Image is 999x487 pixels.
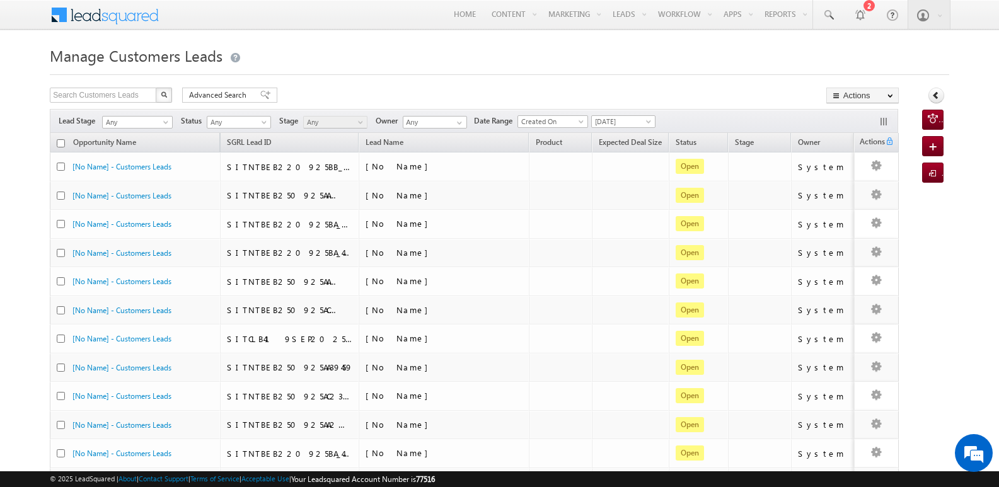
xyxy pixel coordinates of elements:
span: [No Name] [366,247,434,258]
div: System [798,419,848,430]
span: Status [181,115,207,127]
a: [No Name] - Customers Leads [72,248,171,258]
span: Open [676,388,704,403]
span: [No Name] [366,390,434,401]
a: Terms of Service [190,474,240,483]
span: Your Leadsquared Account Number is [291,474,435,484]
a: Acceptable Use [241,474,289,483]
button: Actions [826,88,899,103]
a: Created On [517,115,588,128]
a: [No Name] - Customers Leads [72,306,171,315]
a: [No Name] - Customers Leads [72,334,171,343]
span: Lead Stage [59,115,100,127]
span: Owner [798,137,820,147]
a: Expected Deal Size [592,135,668,152]
div: SITNTBEB220925BB_25792 [227,161,353,173]
div: SITNTBEB250925AC162079 [227,304,353,316]
span: Stage [279,115,303,127]
span: [No Name] [366,362,434,372]
a: Any [102,116,173,129]
span: Opportunity Name [73,137,136,147]
div: SITNTBEB220925BA_475045 [227,247,353,258]
a: [No Name] - Customers Leads [72,449,171,458]
div: System [798,190,848,201]
div: SITCLB419SEP2025_22699 [227,333,353,345]
span: Expected Deal Size [599,137,662,147]
span: [No Name] [366,275,434,286]
div: System [798,448,848,459]
div: SITNTBEB250925AC23926 [227,391,353,402]
div: System [798,219,848,230]
span: 77516 [416,474,435,484]
div: System [798,391,848,402]
span: Open [676,302,704,318]
span: Open [676,417,704,432]
a: Any [303,116,367,129]
span: [No Name] [366,304,434,315]
input: Check all records [57,139,65,147]
span: Open [676,360,704,375]
span: Open [676,188,704,203]
span: [No Name] [366,161,434,171]
div: SITNTBEB220925BA_424315 [227,448,353,459]
a: SGRL Lead ID [221,135,278,152]
div: System [798,333,848,345]
div: SITNTBEB220925BA_235626 [227,219,353,230]
span: [No Name] [366,190,434,200]
a: [No Name] - Customers Leads [72,277,171,286]
div: System [798,247,848,258]
a: Contact Support [139,474,188,483]
a: [No Name] - Customers Leads [72,363,171,372]
div: System [798,161,848,173]
span: Date Range [474,115,517,127]
a: [No Name] - Customers Leads [72,391,171,401]
span: Open [676,445,704,461]
div: System [798,276,848,287]
span: SGRL Lead ID [227,137,272,147]
span: [No Name] [366,218,434,229]
span: Any [207,117,267,128]
a: [No Name] - Customers Leads [72,219,171,229]
div: SITNTBEB250925AA179875 [227,276,353,287]
span: Created On [518,116,584,127]
span: Open [676,245,704,260]
span: Open [676,159,704,174]
span: [DATE] [592,116,652,127]
span: [No Name] [366,419,434,430]
span: Open [676,273,704,289]
img: Search [161,91,167,98]
a: About [118,474,137,483]
a: Any [207,116,271,129]
div: System [798,304,848,316]
span: Lead Name [359,135,410,152]
a: Opportunity Name [67,135,142,152]
span: Manage Customers Leads [50,45,222,66]
a: Status [669,135,703,152]
span: Any [103,117,168,128]
input: Type to Search [403,116,467,129]
span: Product [536,137,562,147]
span: Open [676,216,704,231]
span: [No Name] [366,333,434,343]
a: [No Name] - Customers Leads [72,420,171,430]
div: System [798,362,848,373]
a: Show All Items [450,117,466,129]
a: [DATE] [591,115,655,128]
span: Stage [735,137,754,147]
span: Owner [376,115,403,127]
a: [No Name] - Customers Leads [72,162,171,171]
span: Open [676,331,704,346]
div: SITNTBEB250925AA200225 [227,419,353,430]
span: Actions [855,135,885,151]
div: SITNTBEB250925AA143562 [227,190,353,201]
span: Advanced Search [189,89,250,101]
span: Any [304,117,364,128]
a: [No Name] - Customers Leads [72,191,171,200]
span: [No Name] [366,447,434,458]
span: © 2025 LeadSquared | | | | | [50,473,435,485]
a: Stage [729,135,760,152]
div: SITNTBEB250925AA39459 [227,362,353,373]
